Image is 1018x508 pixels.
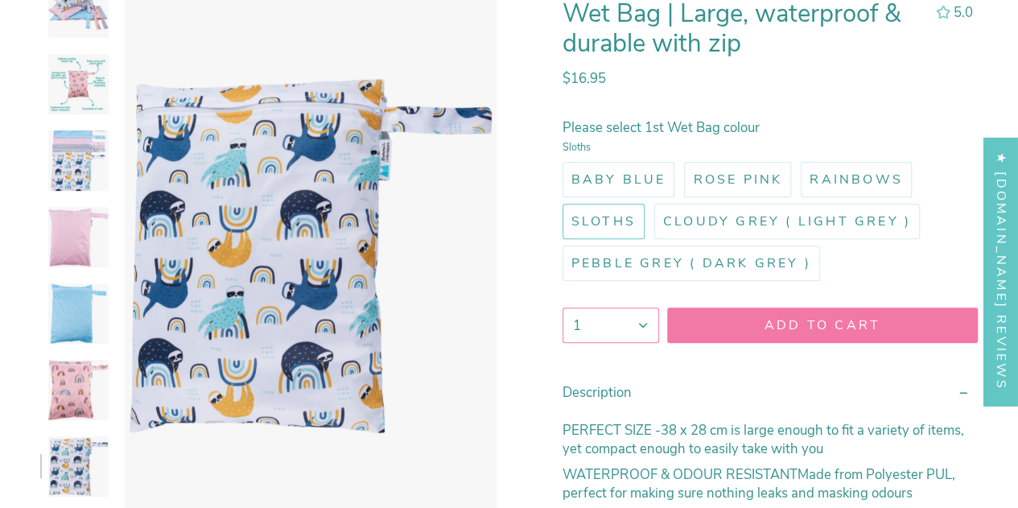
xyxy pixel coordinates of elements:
small: Sloths [563,137,979,154]
span: Add to cart [682,316,963,334]
button: 1 [563,308,659,343]
span: Baby Blue [571,171,666,188]
button: Add to cart [667,308,979,343]
span: Pebble Grey ( Dark Grey ) [571,254,811,272]
summary: Description [563,370,979,415]
strong: PERFECT SIZE - [563,422,661,440]
p: 38 x 28 cm is large enough to fit a variety of items, yet compact enough to easily take with you [563,422,979,459]
button: 5.0 out of 5.0 stars [928,2,978,23]
strong: WATERPROOF & ODOUR RESISTANT [563,465,798,484]
span: Rose Pink [693,171,782,188]
div: Click to open Judge.me floating reviews tab [984,137,1018,405]
span: 1 [573,316,581,335]
span: Rainbows [810,171,903,188]
div: 5.0 out of 5.0 stars [936,6,950,19]
span: 5.0 [954,3,973,22]
span: Sloths [571,213,636,230]
span: Please select 1st Wet Bag colour [563,118,760,137]
p: Made from Polyester PUL, perfect for making sure nothing leaks and masking odours [563,465,979,502]
span: $16.95 [563,69,606,88]
span: Cloudy Grey ( Light Grey ) [663,213,911,230]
